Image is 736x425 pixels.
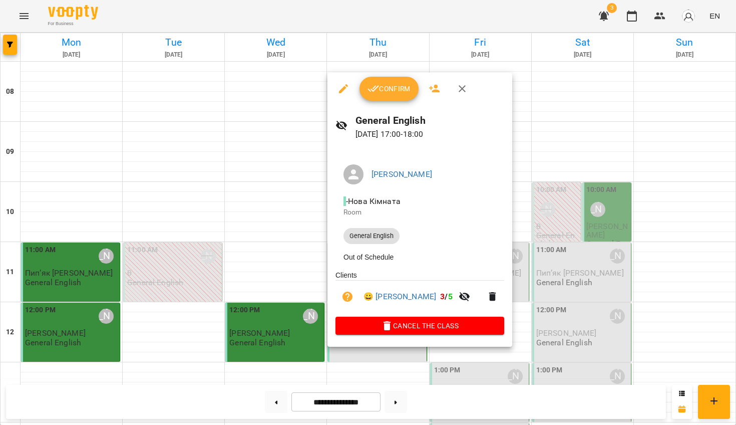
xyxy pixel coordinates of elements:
[359,77,419,101] button: Confirm
[355,128,505,140] p: [DATE] 17:00 - 18:00
[335,317,504,335] button: Cancel the class
[355,113,505,128] h6: General English
[343,232,400,241] span: General English
[343,196,403,206] span: - Нова Кімната
[367,83,411,95] span: Confirm
[363,291,436,303] a: 😀 [PERSON_NAME]
[448,292,453,301] span: 5
[440,292,452,301] b: /
[335,248,504,266] li: Out of Schedule
[343,207,496,218] p: Room
[335,285,359,309] button: Unpaid. Bill the attendance?
[372,169,432,179] a: [PERSON_NAME]
[335,270,504,317] ul: Clients
[440,292,445,301] span: 3
[343,320,496,332] span: Cancel the class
